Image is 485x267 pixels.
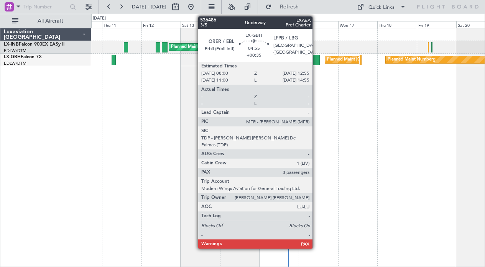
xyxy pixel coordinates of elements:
[4,48,26,54] a: EDLW/DTM
[171,41,292,53] div: Planned Maint [GEOGRAPHIC_DATA] ([GEOGRAPHIC_DATA])
[353,1,410,13] button: Quick Links
[181,21,220,28] div: Sat 13
[23,1,67,13] input: Trip Number
[4,55,21,59] span: LX-GBH
[417,21,456,28] div: Fri 19
[273,4,306,10] span: Refresh
[262,1,308,13] button: Refresh
[377,21,417,28] div: Thu 18
[8,15,83,27] button: All Aircraft
[93,15,106,22] div: [DATE]
[4,55,42,59] a: LX-GBHFalcon 7X
[388,54,436,66] div: Planned Maint Nurnberg
[368,4,395,11] div: Quick Links
[20,18,81,24] span: All Aircraft
[338,21,378,28] div: Wed 17
[141,21,181,28] div: Fri 12
[299,21,338,28] div: Tue 16
[4,42,64,47] a: LX-INBFalcon 900EX EASy II
[102,21,141,28] div: Thu 11
[327,54,448,66] div: Planned Maint [GEOGRAPHIC_DATA] ([GEOGRAPHIC_DATA])
[4,42,19,47] span: LX-INB
[220,21,260,28] div: Sun 14
[130,3,166,10] span: [DATE] - [DATE]
[259,21,299,28] div: Mon 15
[4,61,26,66] a: EDLW/DTM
